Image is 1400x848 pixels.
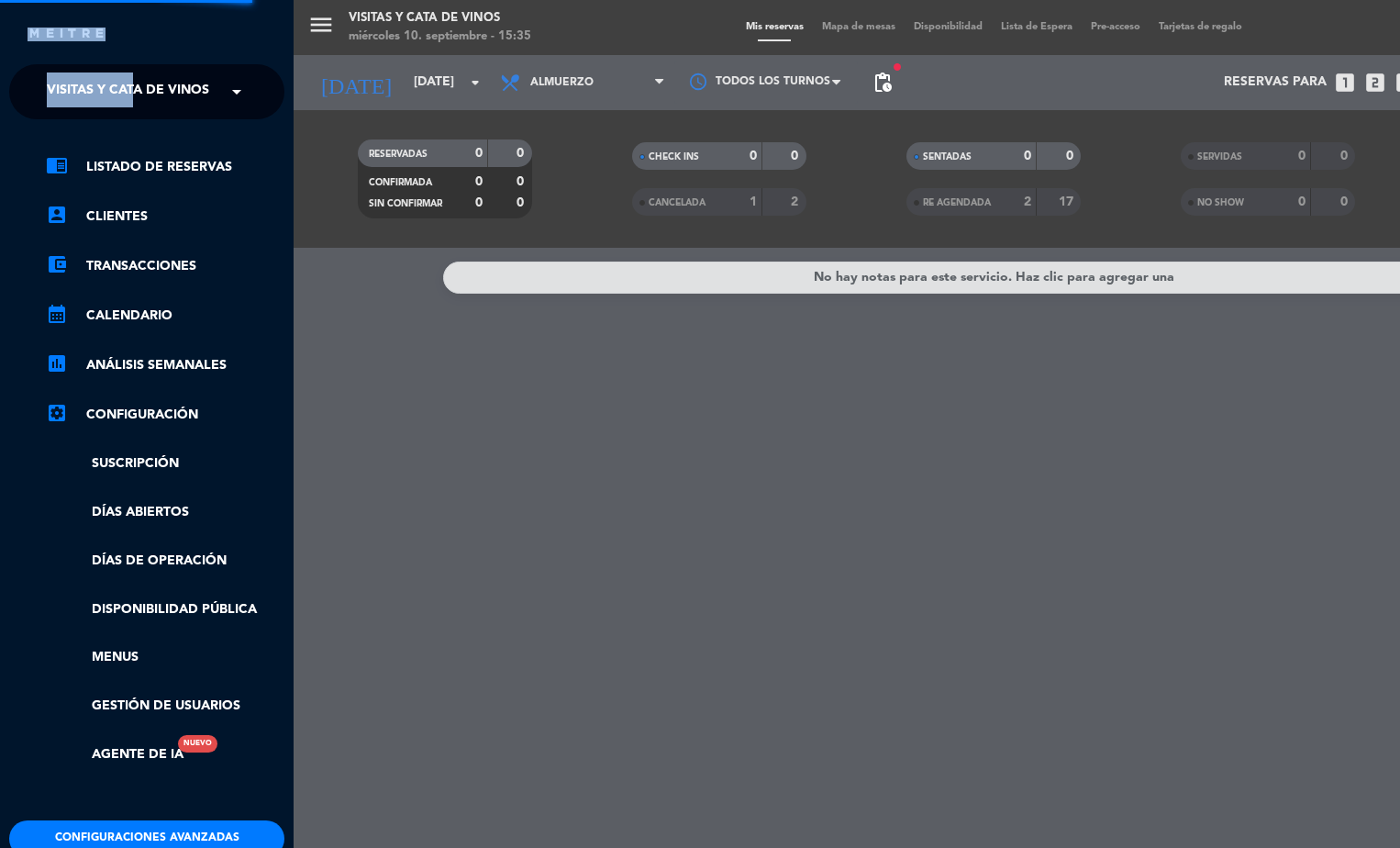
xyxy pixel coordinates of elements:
[892,61,903,73] span: fiber_manual_record
[46,253,68,275] i: account_balance_wallet
[46,599,284,620] a: Disponibilidad pública
[46,156,284,178] a: chrome_reader_modeListado de Reservas
[46,696,284,717] a: Gestión de usuarios
[46,453,284,474] a: Suscripción
[46,744,183,765] a: Agente de IANuevo
[28,28,106,41] img: MEITRE
[872,72,894,94] span: pending_actions
[46,303,68,325] i: calendar_month
[46,647,284,668] a: Menus
[178,735,217,753] div: Nuevo
[46,206,284,228] a: account_boxClientes
[46,404,284,426] a: Configuración
[46,551,284,572] a: Días de Operación
[47,73,209,111] span: Visitas y Cata de Vinos
[46,204,68,226] i: account_box
[46,402,68,424] i: settings_applications
[46,305,284,327] a: calendar_monthCalendario
[46,502,284,523] a: Días abiertos
[46,154,68,176] i: chrome_reader_mode
[46,255,284,277] a: account_balance_walletTransacciones
[46,352,68,374] i: assessment
[46,354,284,376] a: assessmentANÁLISIS SEMANALES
